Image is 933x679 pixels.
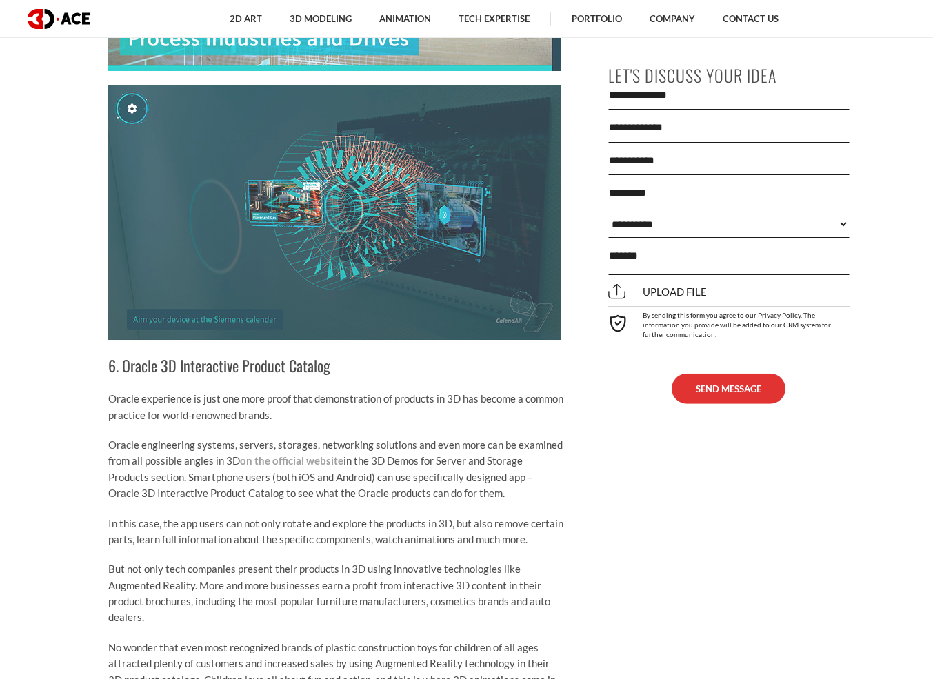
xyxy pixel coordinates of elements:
button: SEND MESSAGE [672,361,785,392]
a: on the official website [240,454,343,467]
div: By sending this form you agree to our Privacy Policy. The information you provide will be added t... [608,306,850,339]
img: Siemens 3D catalog 2 [108,85,561,340]
p: Let's Discuss Your Idea [608,48,850,79]
h3: 6. Oracle 3D Interactive Product Catalog [108,354,563,377]
img: logo dark [28,9,90,29]
p: But not only tech companies present their products in 3D using innovative technologies like Augme... [108,561,563,626]
p: In this case, the app users can not only rotate and explore the products in 3D, but also remove c... [108,516,563,548]
span: Upload file [608,285,707,298]
p: Oracle engineering systems, servers, storages, networking solutions and even more can be examined... [108,437,563,502]
p: Oracle experience is just one more proof that demonstration of products in 3D has become a common... [108,391,563,423]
